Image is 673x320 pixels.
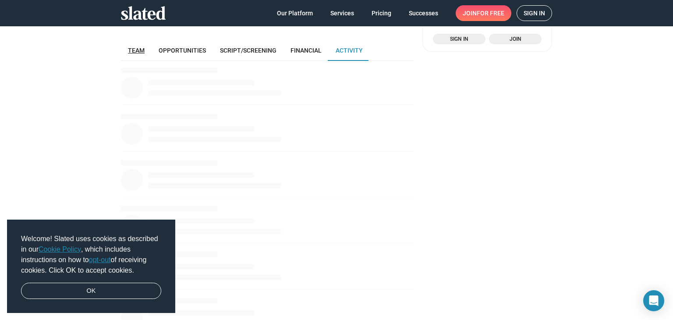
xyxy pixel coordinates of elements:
[643,290,664,311] div: Open Intercom Messenger
[329,40,370,61] a: Activity
[456,5,511,21] a: Joinfor free
[372,5,391,21] span: Pricing
[128,47,145,54] span: Team
[159,47,206,54] span: Opportunities
[121,40,152,61] a: Team
[89,256,111,263] a: opt-out
[270,5,320,21] a: Our Platform
[152,40,213,61] a: Opportunities
[489,34,542,44] a: Join
[517,5,552,21] a: Sign in
[290,47,322,54] span: Financial
[220,47,276,54] span: Script/Screening
[277,5,313,21] span: Our Platform
[323,5,361,21] a: Services
[21,283,161,299] a: dismiss cookie message
[463,5,504,21] span: Join
[21,234,161,276] span: Welcome! Slated uses cookies as described in our , which includes instructions on how to of recei...
[477,5,504,21] span: for free
[402,5,445,21] a: Successes
[365,5,398,21] a: Pricing
[494,35,536,43] span: Join
[433,34,485,44] a: Sign in
[283,40,329,61] a: Financial
[336,47,363,54] span: Activity
[438,35,480,43] span: Sign in
[409,5,438,21] span: Successes
[330,5,354,21] span: Services
[213,40,283,61] a: Script/Screening
[7,220,175,313] div: cookieconsent
[39,245,81,253] a: Cookie Policy
[524,6,545,21] span: Sign in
